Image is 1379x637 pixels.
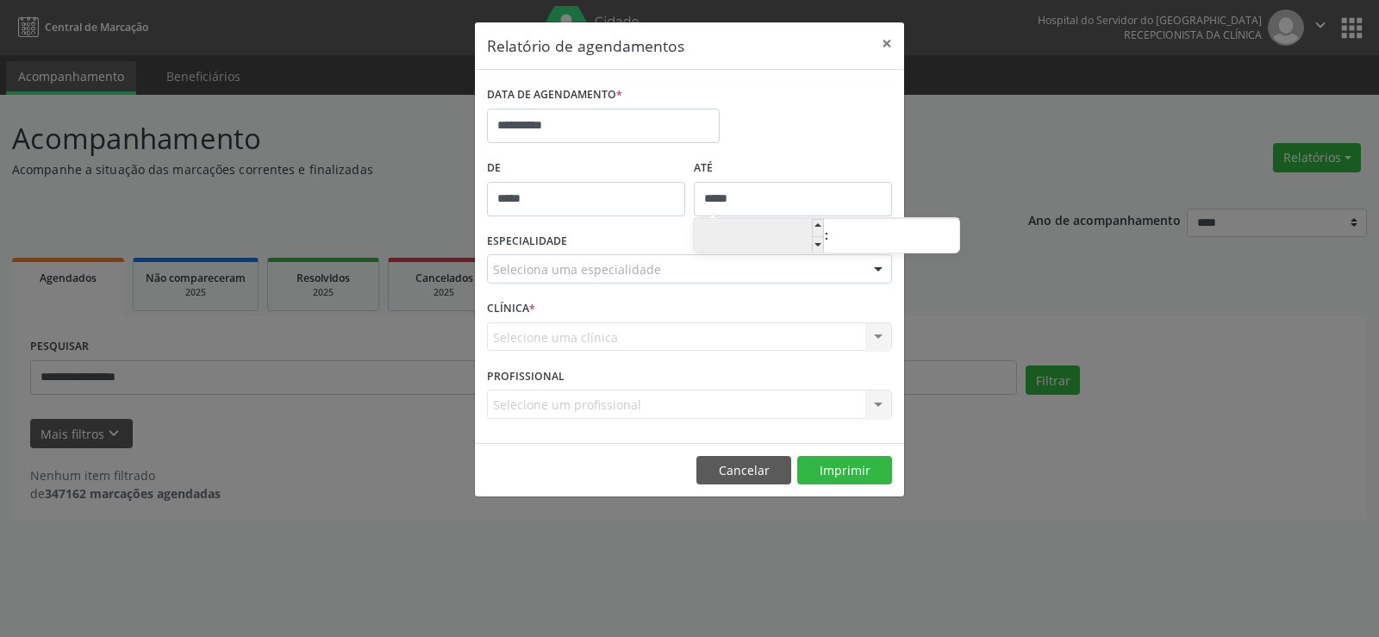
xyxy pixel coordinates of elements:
label: De [487,155,685,182]
input: Hour [694,220,824,254]
label: ESPECIALIDADE [487,228,567,255]
button: Close [870,22,904,65]
label: ATÉ [694,155,892,182]
label: DATA DE AGENDAMENTO [487,82,622,109]
span: : [824,218,829,253]
button: Imprimir [797,456,892,485]
h5: Relatório de agendamentos [487,34,684,57]
label: PROFISSIONAL [487,363,565,390]
input: Minute [829,220,959,254]
span: Seleciona uma especialidade [493,260,661,278]
button: Cancelar [696,456,791,485]
label: CLÍNICA [487,296,535,322]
